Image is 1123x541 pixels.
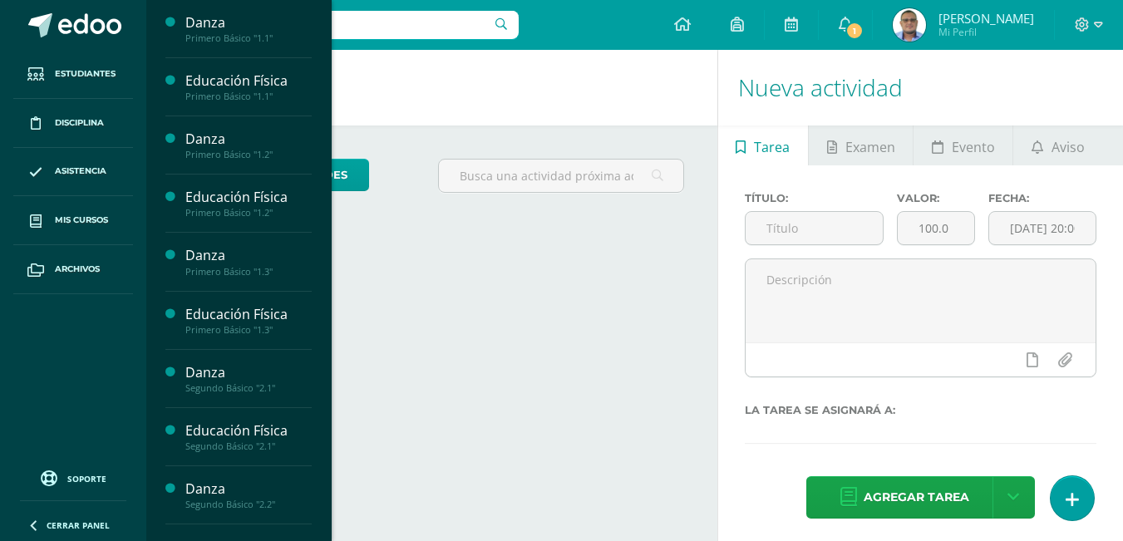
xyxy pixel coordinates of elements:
[893,8,926,42] img: 3a26d22e120d7ea9ee7f31ec893f1ada.png
[185,305,312,336] a: Educación FísicaPrimero Básico "1.3"
[185,149,312,160] div: Primero Básico "1.2"
[185,13,312,32] div: Danza
[13,50,133,99] a: Estudiantes
[13,148,133,197] a: Asistencia
[185,71,312,102] a: Educación FísicaPrimero Básico "1.1"
[185,421,312,440] div: Educación Física
[185,13,312,44] a: DanzaPrimero Básico "1.1"
[1013,125,1102,165] a: Aviso
[185,246,312,277] a: DanzaPrimero Básico "1.3"
[185,188,312,207] div: Educación Física
[20,466,126,489] a: Soporte
[185,305,312,324] div: Educación Física
[67,473,106,484] span: Soporte
[185,480,312,510] a: DanzaSegundo Básico "2.2"
[185,246,312,265] div: Danza
[185,130,312,160] a: DanzaPrimero Básico "1.2"
[185,363,312,382] div: Danza
[157,11,519,39] input: Busca un usuario...
[185,324,312,336] div: Primero Básico "1.3"
[439,160,682,192] input: Busca una actividad próxima aquí...
[845,22,864,40] span: 1
[718,125,808,165] a: Tarea
[898,212,974,244] input: Puntos máximos
[938,10,1034,27] span: [PERSON_NAME]
[938,25,1034,39] span: Mi Perfil
[897,192,975,204] label: Valor:
[13,245,133,294] a: Archivos
[185,188,312,219] a: Educación FísicaPrimero Básico "1.2"
[809,125,913,165] a: Examen
[13,99,133,148] a: Disciplina
[745,192,884,204] label: Título:
[952,127,995,167] span: Evento
[166,50,697,125] h1: Actividades
[864,477,969,518] span: Agregar tarea
[185,266,312,278] div: Primero Básico "1.3"
[738,50,1103,125] h1: Nueva actividad
[185,71,312,91] div: Educación Física
[55,165,106,178] span: Asistencia
[746,212,883,244] input: Título
[55,67,116,81] span: Estudiantes
[185,440,312,452] div: Segundo Básico "2.1"
[185,91,312,102] div: Primero Básico "1.1"
[55,116,104,130] span: Disciplina
[845,127,895,167] span: Examen
[55,263,100,276] span: Archivos
[185,382,312,394] div: Segundo Básico "2.1"
[185,480,312,499] div: Danza
[988,192,1096,204] label: Fecha:
[754,127,790,167] span: Tarea
[185,363,312,394] a: DanzaSegundo Básico "2.1"
[13,196,133,245] a: Mis cursos
[989,212,1096,244] input: Fecha de entrega
[185,499,312,510] div: Segundo Básico "2.2"
[745,404,1096,416] label: La tarea se asignará a:
[185,32,312,44] div: Primero Básico "1.1"
[185,421,312,452] a: Educación FísicaSegundo Básico "2.1"
[1052,127,1085,167] span: Aviso
[47,519,110,531] span: Cerrar panel
[914,125,1012,165] a: Evento
[55,214,108,227] span: Mis cursos
[185,207,312,219] div: Primero Básico "1.2"
[185,130,312,149] div: Danza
